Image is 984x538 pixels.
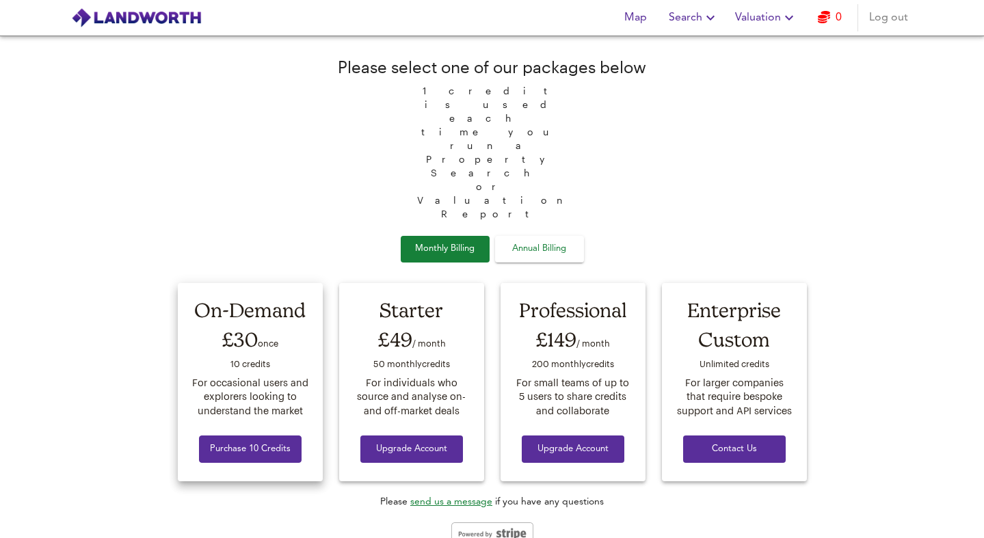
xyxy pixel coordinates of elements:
div: 200 monthly credit s [514,355,633,375]
div: Enterprise [675,296,794,324]
div: Starter [352,296,471,324]
div: Unlimited credit s [675,355,794,375]
span: Contact Us [694,442,775,457]
button: Contact Us [683,435,786,463]
button: Purchase 10 Credits [199,435,302,463]
div: Please if you have any questions [380,495,604,509]
div: 50 monthly credit s [352,355,471,375]
button: Annual Billing [495,236,584,263]
button: Search [663,4,724,31]
div: £30 [191,324,310,355]
span: Purchase 10 Credits [210,442,291,457]
div: On-Demand [191,296,310,324]
span: 1 credit is used each time you run a Property Search or Valuation Report [410,79,574,221]
span: / month [412,338,446,348]
button: 0 [808,4,852,31]
span: Log out [869,8,908,27]
a: 0 [818,8,842,27]
div: For larger companies that require bespoke support and API services [675,376,794,418]
img: logo [71,8,202,28]
span: / month [576,338,610,348]
div: Custom [675,324,794,355]
div: 10 credit s [191,355,310,375]
div: £49 [352,324,471,355]
button: Log out [864,4,914,31]
button: Upgrade Account [360,435,463,463]
div: For small teams of up to 5 users to share credits and collaborate [514,376,633,418]
div: For occasional users and explorers looking to understand the market [191,376,310,418]
span: Upgrade Account [371,442,452,457]
button: Upgrade Account [522,435,624,463]
button: Map [614,4,658,31]
span: Annual Billing [505,241,574,257]
span: Valuation [735,8,797,27]
span: Upgrade Account [533,442,613,457]
span: Map [620,8,652,27]
div: Professional [514,296,633,324]
span: once [258,338,278,348]
div: Please select one of our packages below [338,55,646,79]
div: £149 [514,324,633,355]
button: Valuation [730,4,803,31]
a: send us a message [410,497,492,507]
div: For individuals who source and analyse on- and off-market deals [352,376,471,418]
span: Search [669,8,719,27]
